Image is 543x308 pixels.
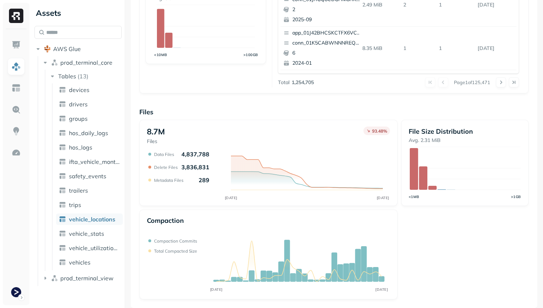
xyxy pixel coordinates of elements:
img: table [59,216,66,223]
span: Tables [58,73,76,80]
p: ( 13 ) [78,73,88,80]
img: Query Explorer [11,105,21,114]
p: 1,254,705 [292,79,314,86]
a: ifta_vehicle_months [56,156,123,167]
a: devices [56,84,123,96]
span: AWS Glue [53,45,81,52]
button: app_01J42BHCSKCTFX6VCA8QNRA04Mconn_01K5CABWNNNREQKPTZRV2YVFRT62024-01 [280,27,365,70]
a: trailers [56,185,123,196]
img: namespace [51,275,58,282]
p: 8.7M [147,127,165,137]
a: hos_logs [56,142,123,153]
img: table [59,115,66,122]
p: 8.35 MiB [359,42,401,55]
img: table [59,201,66,208]
img: table [59,144,66,151]
img: table [59,86,66,93]
p: 2025-09 [292,16,362,23]
img: table [59,158,66,165]
p: Files [139,108,529,116]
tspan: [DATE] [210,287,223,292]
span: vehicle_locations [69,216,115,223]
tspan: [DATE] [376,196,389,200]
img: table [59,244,66,252]
p: Total compacted size [154,248,197,254]
tspan: <1MB [409,194,419,199]
span: drivers [69,101,88,108]
a: drivers [56,98,123,110]
a: vehicle_utilization_day [56,242,123,254]
button: Tables(13) [49,70,122,82]
p: 289 [199,176,209,184]
p: Compaction commits [154,238,197,244]
button: app_01J42BHCSKCTFX6VCA8QNRA04Mconn_01K5CABWNNNREQKPTZRV2YVFRT62023-12 [280,70,365,113]
span: vehicle_utilization_day [69,244,120,252]
img: table [59,173,66,180]
p: 1 [400,42,436,55]
p: Delete Files [154,165,178,170]
p: 2024-01 [292,60,362,67]
img: Insights [11,127,21,136]
span: prod_terminal_core [60,59,112,66]
a: vehicle_stats [56,228,123,239]
a: vehicle_locations [56,213,123,225]
img: table [59,129,66,137]
p: Metadata Files [154,178,184,183]
tspan: [DATE] [224,196,237,200]
img: Optimization [11,148,21,157]
img: table [59,101,66,108]
span: ifta_vehicle_months [69,158,120,165]
p: Page 1 of 125,471 [454,79,490,86]
img: Ryft [9,9,23,23]
p: 6 [292,50,362,57]
p: 1 [436,42,475,55]
p: File Size Distribution [409,127,521,135]
p: Files [147,138,165,145]
p: 3,836,831 [181,164,209,171]
span: vehicle_stats [69,230,104,237]
img: Asset Explorer [11,83,21,93]
p: Avg. 2.31 MiB [409,137,521,144]
p: Sep 17, 2025 [475,42,516,55]
span: trailers [69,187,88,194]
tspan: >1GB [511,194,521,199]
a: vehicles [56,257,123,268]
a: safety_events [56,170,123,182]
span: devices [69,86,89,93]
span: trips [69,201,81,208]
img: namespace [51,59,58,66]
span: hos_daily_logs [69,129,108,137]
img: table [59,187,66,194]
tspan: >100GB [243,52,258,57]
p: app_01J42BHCSKCTFX6VCA8QNRA04M [292,29,362,37]
p: 2 [292,6,362,13]
p: 4,837,788 [181,151,209,158]
img: Dashboard [11,40,21,50]
span: safety_events [69,173,106,180]
button: prod_terminal_view [42,272,122,284]
tspan: [DATE] [375,287,388,292]
button: prod_terminal_core [42,57,122,68]
p: 93.48 % [372,128,387,134]
span: prod_terminal_view [60,275,113,282]
span: hos_logs [69,144,92,151]
a: groups [56,113,123,124]
img: Assets [11,62,21,71]
p: Total [278,79,289,86]
a: trips [56,199,123,211]
a: hos_daily_logs [56,127,123,139]
img: table [59,230,66,237]
span: vehicles [69,259,90,266]
img: root [44,45,51,52]
tspan: <10MB [154,52,167,57]
img: Terminal [11,287,21,297]
button: AWS Glue [34,43,122,55]
div: Assets [34,7,122,19]
p: Data Files [154,152,174,157]
span: groups [69,115,88,122]
img: table [59,259,66,266]
p: conn_01K5CABWNNNREQKPTZRV2YVFRT [292,40,362,47]
p: Compaction [147,216,184,225]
